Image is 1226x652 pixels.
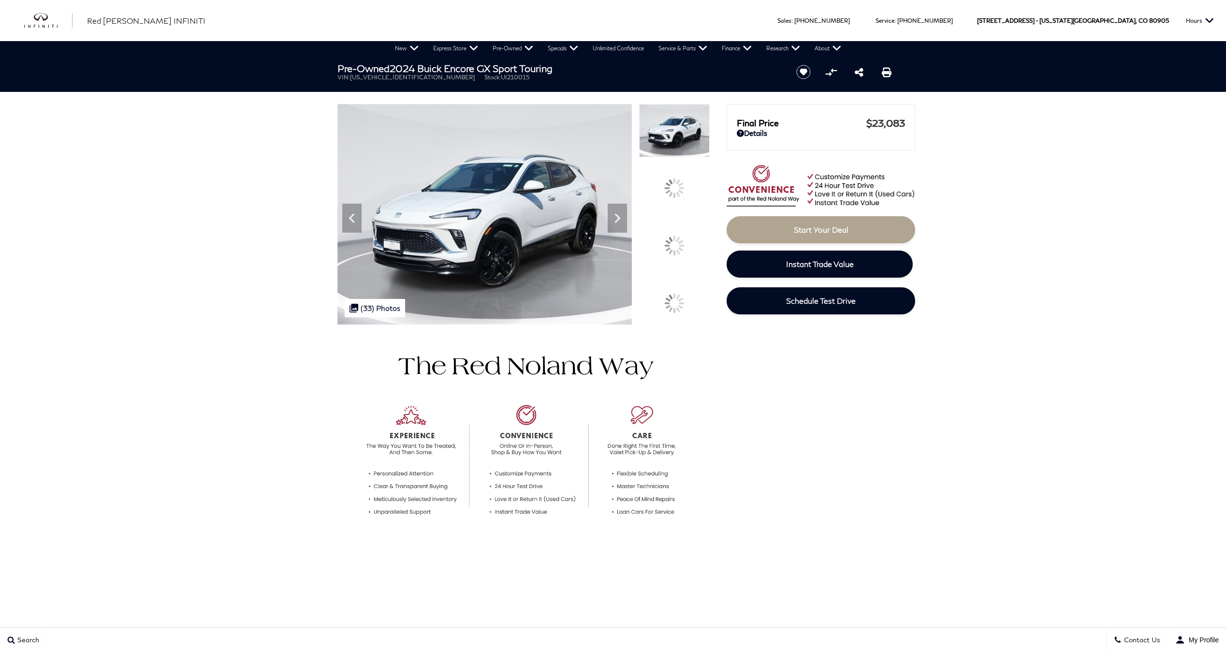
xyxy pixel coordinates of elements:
button: Compare vehicle [824,65,838,79]
nav: Main Navigation [388,41,848,56]
span: Schedule Test Drive [786,296,856,305]
a: Research [759,41,807,56]
button: user-profile-menu [1168,628,1226,652]
span: Start Your Deal [794,225,848,234]
strong: Pre-Owned [337,62,390,74]
a: [PHONE_NUMBER] [897,17,953,24]
a: Details [737,129,905,137]
span: Instant Trade Value [786,259,854,268]
span: Search [15,636,39,644]
button: Save vehicle [793,64,814,80]
span: [US_VEHICLE_IDENTIFICATION_NUMBER] [350,74,475,81]
a: New [388,41,426,56]
span: Sales [777,17,791,24]
a: Service & Parts [651,41,715,56]
span: VIN: [337,74,350,81]
span: : [791,17,793,24]
a: About [807,41,848,56]
a: Final Price $23,083 [737,117,905,129]
a: Start Your Deal [727,216,915,243]
span: My Profile [1185,636,1219,644]
img: Used 2024 Summit White Buick Sport Touring image 1 [337,104,632,325]
a: [STREET_ADDRESS] • [US_STATE][GEOGRAPHIC_DATA], CO 80905 [977,17,1169,24]
a: Instant Trade Value [727,251,913,278]
a: Schedule Test Drive [727,287,915,314]
h1: 2024 Buick Encore GX Sport Touring [337,63,780,74]
span: Red [PERSON_NAME] INFINITI [87,16,205,25]
span: Contact Us [1122,636,1160,644]
a: [PHONE_NUMBER] [794,17,850,24]
a: Express Store [426,41,485,56]
span: Final Price [737,118,866,128]
span: Stock: [484,74,501,81]
span: Service [876,17,894,24]
img: Used 2024 Summit White Buick Sport Touring image 1 [639,104,710,157]
a: Red [PERSON_NAME] INFINITI [87,15,205,27]
a: Specials [540,41,585,56]
a: infiniti [24,13,73,29]
a: Print this Pre-Owned 2024 Buick Encore GX Sport Touring [882,66,891,78]
a: Pre-Owned [485,41,540,56]
span: $23,083 [866,117,905,129]
a: Finance [715,41,759,56]
div: (33) Photos [345,299,405,317]
span: : [894,17,896,24]
span: UI210015 [501,74,529,81]
a: Unlimited Confidence [585,41,651,56]
img: INFINITI [24,13,73,29]
a: Share this Pre-Owned 2024 Buick Encore GX Sport Touring [855,66,863,78]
